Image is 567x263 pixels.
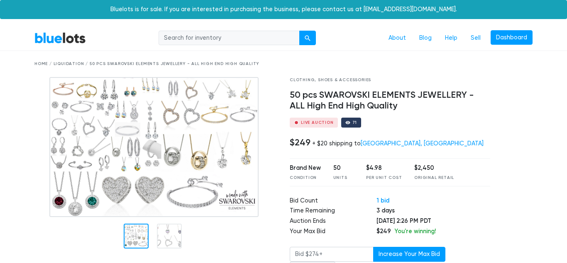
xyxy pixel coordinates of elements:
[290,164,321,173] div: Brand New
[376,217,490,227] td: [DATE] 2:26 PM PDT
[34,61,533,67] div: Home / Liquidation / 50 pcs SWAROVSKI ELEMENTS JEWELLERY - ALL High End High Quality
[352,121,357,125] div: 71
[376,227,490,237] td: $249
[290,227,376,237] td: Your Max Bid
[49,77,259,217] img: 7235ec82-5674-471f-b15e-5fd001b2ddec-1752901744.png
[464,30,487,46] a: Sell
[366,175,402,181] div: Per Unit Cost
[34,32,86,44] a: BlueLots
[438,30,464,46] a: Help
[394,227,436,235] span: You're winning!
[290,217,376,227] td: Auction Ends
[333,175,354,181] div: Units
[366,164,402,173] div: $4.98
[376,197,389,204] a: 1 bid
[290,206,376,217] td: Time Remaining
[373,247,445,262] button: Increase Your Max Bid
[290,137,310,148] h4: $249
[290,77,490,83] div: Clothing, Shoes & Accessories
[491,30,533,45] a: Dashboard
[290,90,490,111] h4: 50 pcs SWAROVSKI ELEMENTS JEWELLERY - ALL High End High Quality
[382,30,413,46] a: About
[361,140,484,147] a: [GEOGRAPHIC_DATA], [GEOGRAPHIC_DATA]
[290,196,376,207] td: Bid Count
[376,206,490,217] td: 3 days
[413,30,438,46] a: Blog
[290,247,374,262] input: Bid $274+
[414,175,454,181] div: Original Retail
[333,164,354,173] div: 50
[290,175,321,181] div: Condition
[159,31,300,46] input: Search for inventory
[312,140,484,147] div: + $20 shipping to
[301,121,334,125] div: Live Auction
[414,164,454,173] div: $2,450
